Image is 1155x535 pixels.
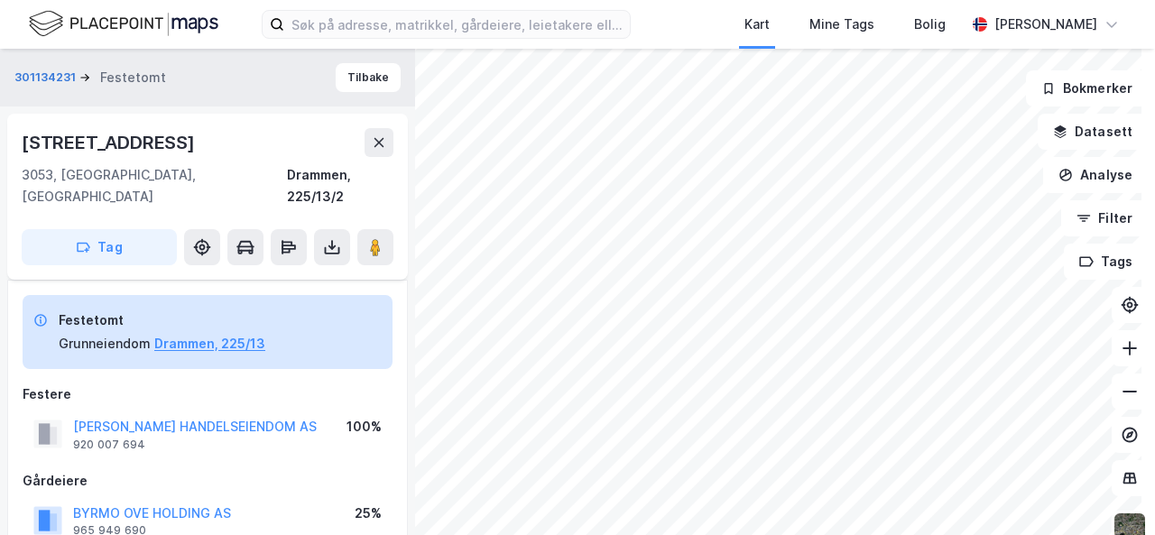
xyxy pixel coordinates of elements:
div: 920 007 694 [73,438,145,452]
div: Mine Tags [809,14,874,35]
div: Drammen, 225/13/2 [287,164,393,208]
div: Kart [744,14,770,35]
button: Datasett [1038,114,1148,150]
button: Analyse [1043,157,1148,193]
button: 301134231 [14,69,79,87]
div: 3053, [GEOGRAPHIC_DATA], [GEOGRAPHIC_DATA] [22,164,287,208]
div: 25% [355,503,382,524]
div: [PERSON_NAME] [994,14,1097,35]
button: Tilbake [336,63,401,92]
button: Bokmerker [1026,70,1148,106]
iframe: Chat Widget [1065,448,1155,535]
div: Kontrollprogram for chat [1065,448,1155,535]
div: Bolig [914,14,946,35]
div: Grunneiendom [59,333,151,355]
button: Tags [1064,244,1148,280]
button: Filter [1061,200,1148,236]
div: Festere [23,383,393,405]
button: Tag [22,229,177,265]
div: [STREET_ADDRESS] [22,128,199,157]
input: Søk på adresse, matrikkel, gårdeiere, leietakere eller personer [284,11,630,38]
button: Drammen, 225/13 [154,333,265,355]
div: 100% [346,416,382,438]
div: Festetomt [59,309,265,331]
img: logo.f888ab2527a4732fd821a326f86c7f29.svg [29,8,218,40]
div: Gårdeiere [23,470,393,492]
div: Festetomt [100,67,166,88]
